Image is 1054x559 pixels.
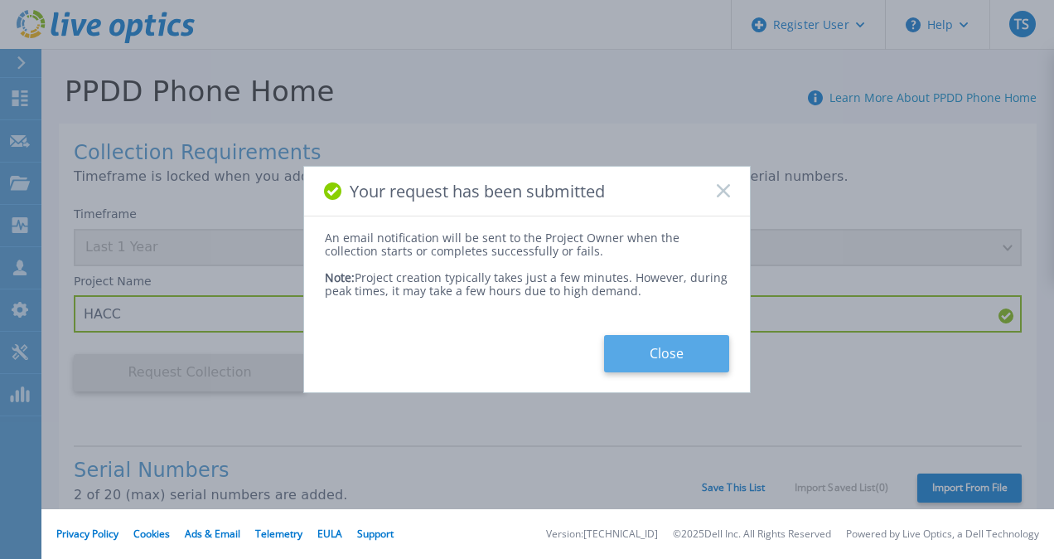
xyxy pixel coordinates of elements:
a: Cookies [133,527,170,541]
li: © 2025 Dell Inc. All Rights Reserved [673,529,831,540]
button: Close [604,335,729,372]
span: Note: [325,270,355,285]
a: EULA [317,527,342,541]
div: An email notification will be sent to the Project Owner when the collection starts or completes s... [325,231,729,258]
a: Support [357,527,394,541]
li: Powered by Live Optics, a Dell Technology [846,529,1039,540]
div: Project creation typically takes just a few minutes. However, during peak times, it may take a fe... [325,258,729,298]
span: Your request has been submitted [350,182,605,201]
a: Ads & Email [185,527,240,541]
li: Version: [TECHNICAL_ID] [546,529,658,540]
a: Privacy Policy [56,527,118,541]
a: Telemetry [255,527,302,541]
